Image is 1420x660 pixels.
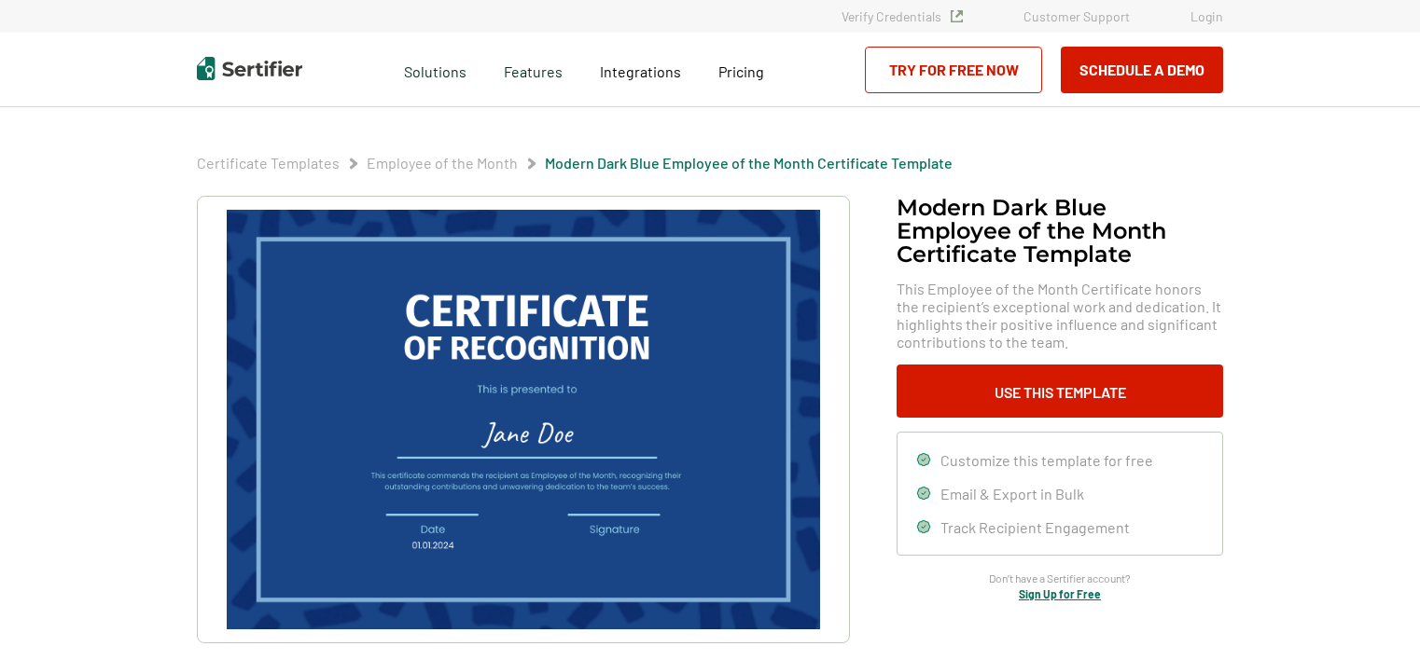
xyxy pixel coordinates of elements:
img: Modern Dark Blue Employee of the Month Certificate Template [227,210,820,629]
span: Don’t have a Sertifier account? [989,570,1131,587]
img: Sertifier | Digital Credentialing Platform [197,57,302,80]
span: Customize this template for free [940,451,1153,469]
img: Verified [951,10,963,22]
span: Solutions [404,58,466,81]
a: Customer Support [1023,8,1130,24]
span: Employee of the Month [367,154,518,172]
a: Try for Free Now [865,47,1042,93]
span: This Employee of the Month Certificate honors the recipient’s exceptional work and dedication. It... [897,280,1223,351]
a: Certificate Templates [197,154,340,172]
span: Track Recipient Engagement [940,518,1130,536]
span: Modern Dark Blue Employee of the Month Certificate Template [545,154,953,172]
a: Login [1190,8,1223,24]
button: Use This Template [897,364,1223,418]
span: Certificate Templates [197,154,340,172]
h1: Modern Dark Blue Employee of the Month Certificate Template [897,196,1223,266]
span: Email & Export in Bulk [940,485,1084,502]
span: Integrations [600,62,681,80]
a: Employee of the Month [367,154,518,172]
a: Verify Credentials [842,8,963,24]
a: Pricing [718,58,764,81]
div: Breadcrumb [197,154,953,172]
a: Modern Dark Blue Employee of the Month Certificate Template [545,154,953,172]
a: Sign Up for Free [1019,587,1101,600]
span: Pricing [718,62,764,80]
span: Features [504,58,563,81]
a: Integrations [600,58,681,81]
